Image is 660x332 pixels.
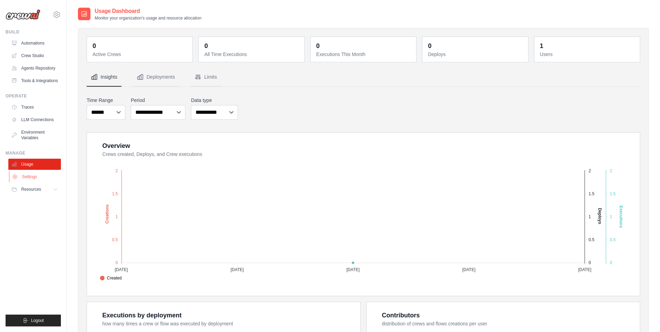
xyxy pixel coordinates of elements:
[540,41,543,51] div: 1
[6,150,61,156] div: Manage
[8,127,61,143] a: Environment Variables
[93,41,96,51] div: 0
[204,41,208,51] div: 0
[87,68,640,87] nav: Tabs
[31,318,44,323] span: Logout
[382,310,420,320] div: Contributors
[95,15,201,21] p: Monitor your organization's usage and resource allocation
[87,68,121,87] button: Insights
[597,208,602,224] text: Deploys
[6,29,61,35] div: Build
[133,68,179,87] button: Deployments
[102,151,631,158] dt: Crews created, Deploys, and Crew executions
[347,267,360,272] tspan: [DATE]
[93,51,188,58] dt: Active Crews
[619,206,623,228] text: Executions
[6,315,61,326] button: Logout
[382,320,632,327] dt: distribution of crews and flows creations per user
[8,38,61,49] a: Automations
[589,191,595,196] tspan: 1.5
[589,260,591,265] tspan: 0
[102,320,352,327] dt: how many times a crew or flow was executed by deployment
[8,75,61,86] a: Tools & Integrations
[191,97,238,104] label: Data type
[204,51,300,58] dt: All Time Executions
[316,51,412,58] dt: Executions This Month
[8,63,61,74] a: Agents Repository
[8,114,61,125] a: LLM Connections
[102,310,182,320] div: Executions by deployment
[116,168,118,173] tspan: 2
[115,267,128,272] tspan: [DATE]
[8,159,61,170] a: Usage
[610,191,616,196] tspan: 1.5
[610,237,616,242] tspan: 0.5
[610,260,612,265] tspan: 0
[610,168,612,173] tspan: 2
[112,237,118,242] tspan: 0.5
[462,267,476,272] tspan: [DATE]
[610,214,612,219] tspan: 1
[578,267,591,272] tspan: [DATE]
[231,267,244,272] tspan: [DATE]
[102,141,130,151] div: Overview
[8,50,61,61] a: Crew Studio
[9,171,62,182] a: Settings
[428,51,524,58] dt: Deploys
[95,7,201,15] h2: Usage Dashboard
[21,187,41,192] span: Resources
[589,168,591,173] tspan: 2
[112,191,118,196] tspan: 1.5
[589,214,591,219] tspan: 1
[6,93,61,99] div: Operate
[316,41,320,51] div: 0
[540,51,636,58] dt: Users
[116,260,118,265] tspan: 0
[589,237,595,242] tspan: 0.5
[190,68,221,87] button: Limits
[100,275,122,281] span: Created
[6,9,40,20] img: Logo
[87,97,125,104] label: Time Range
[116,214,118,219] tspan: 1
[131,97,185,104] label: Period
[8,102,61,113] a: Traces
[428,41,431,51] div: 0
[8,184,61,195] button: Resources
[105,204,110,224] text: Creations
